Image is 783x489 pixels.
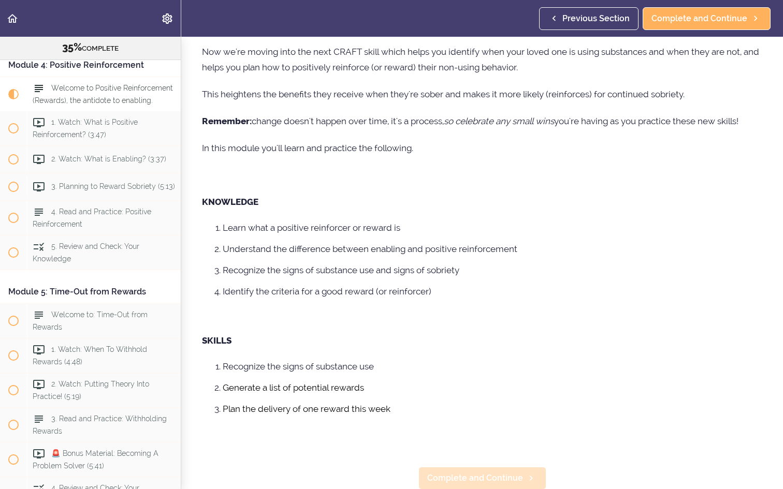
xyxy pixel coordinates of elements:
p: Now we're moving into the next CRAFT skill which helps you identify when your loved one is using ... [202,44,762,75]
div: COMPLETE [13,41,168,54]
span: Recognize the signs of substance use and signs of sobriety [223,265,459,275]
em: so celebrate any small wins [444,116,554,126]
span: 35% [62,41,82,53]
span: 1. Watch: What is Positive Reinforcement? (3:47) [33,118,138,139]
span: 🚨 Bonus Material: Becoming A Problem Solver (5:41) [33,449,158,469]
span: Complete and Continue [427,472,523,484]
span: Understand the difference between enabling and positive reinforcement [223,244,517,254]
span: 3. Planning to Reward Sobriety (5:13) [51,183,175,191]
p: In this module you'll learn and practice the following. [202,140,762,156]
a: Complete and Continue [643,7,771,30]
p: This heightens the benefits they receive when they're sober and makes it more likely (reinforces)... [202,86,762,102]
span: Plan the delivery of one reward this week [223,404,390,414]
span: Welcome to Positive Reinforcement (Rewards), the antidote to enabling. [33,84,173,105]
span: Complete and Continue [651,12,747,25]
span: 4. Read and Practice: Positive Reinforcement [33,208,151,228]
strong: SKILLS [202,335,231,346]
span: Learn what a positive reinforcer or reward is [223,223,400,233]
span: Identify the criteria for a good reward (or reinforcer) [223,286,431,297]
span: Recognize the signs of substance use [223,361,374,372]
span: 1. Watch: When To Withhold Rewards (4:48) [33,346,147,366]
span: Previous Section [562,12,630,25]
span: 2. Watch: Putting Theory Into Practice! (5:19) [33,380,149,400]
span: Generate a list of potential rewards [223,382,364,393]
p: change doesn't happen over time, it's a process, you're having as you practice these new skills! [202,113,762,129]
span: 3. Read and Practice: Withholding Rewards [33,414,167,435]
strong: Remember: [202,116,252,126]
svg: Settings Menu [161,12,173,25]
svg: Back to course curriculum [6,12,19,25]
span: 2. Watch: What is Enabling? (3:37) [51,155,166,164]
span: 5. Review and Check: Your Knowledge [33,243,139,263]
span: Welcome to: Time-Out from Rewards [33,311,148,331]
strong: KNOWLEDGE [202,197,258,207]
a: Previous Section [539,7,639,30]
